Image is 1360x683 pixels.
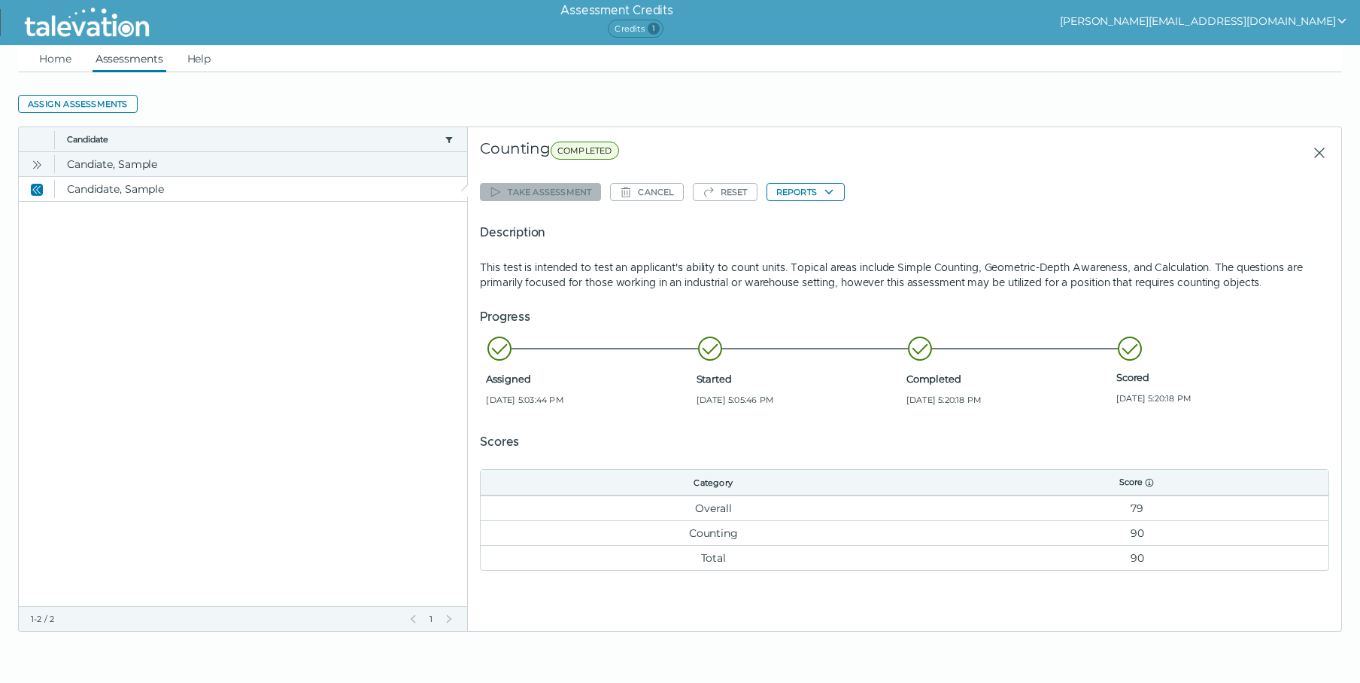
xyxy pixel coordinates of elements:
[67,133,439,145] button: Candidate
[481,470,946,495] th: Category
[36,45,74,72] a: Home
[480,260,1329,290] p: This test is intended to test an applicant's ability to count units. Topical areas include Simple...
[486,394,690,406] span: [DATE] 5:03:44 PM
[1116,371,1320,383] span: Scored
[184,45,214,72] a: Help
[1116,392,1320,404] span: [DATE] 5:20:18 PM
[93,45,166,72] a: Assessments
[608,20,663,38] span: Credits
[481,495,946,520] td: Overall
[480,433,1329,451] h5: Scores
[28,155,46,173] button: Open
[1060,12,1348,30] button: show user actions
[31,613,398,625] div: 1-2 / 2
[906,394,1110,406] span: [DATE] 5:20:18 PM
[693,183,757,201] button: Reset
[481,520,946,545] td: Counting
[18,4,156,41] img: Talevation_Logo_Transparent_white.png
[946,520,1328,545] td: 90
[480,139,962,166] div: Counting
[443,133,455,145] button: candidate filter
[551,142,619,160] span: COMPLETED
[31,184,43,196] cds-icon: Close
[767,183,845,201] button: Reports
[946,545,1328,570] td: 90
[481,545,946,570] td: Total
[486,373,690,385] span: Assigned
[480,224,1329,242] h5: Description
[946,495,1328,520] td: 79
[55,177,467,201] clr-dg-cell: Candidate, Sample
[28,180,46,198] button: Close
[946,470,1328,495] th: Score
[648,23,660,35] span: 1
[906,373,1110,385] span: Completed
[428,613,434,625] span: 1
[480,183,601,201] button: Take assessment
[560,2,672,20] h6: Assessment Credits
[1301,139,1329,166] button: Close
[610,183,683,201] button: Cancel
[31,159,43,171] cds-icon: Open
[443,613,455,625] button: Next Page
[697,373,900,385] span: Started
[480,308,1329,326] h5: Progress
[18,95,138,113] button: Assign assessments
[407,613,419,625] button: Previous Page
[697,394,900,406] span: [DATE] 5:05:46 PM
[55,152,467,176] clr-dg-cell: Candiate, Sample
